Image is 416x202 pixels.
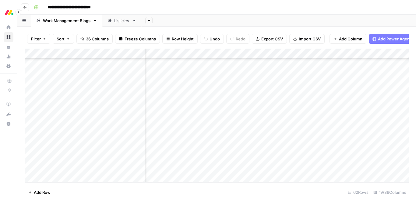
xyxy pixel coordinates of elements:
button: Undo [200,34,224,44]
button: Row Height [162,34,198,44]
button: Redo [226,34,249,44]
a: Browse [4,32,13,42]
div: Work Management Blogs [43,18,90,24]
a: AirOps Academy [4,100,13,109]
a: Work Management Blogs [31,15,102,27]
span: Add Row [34,189,51,195]
span: Sort [57,36,65,42]
button: Import CSV [289,34,325,44]
span: Row Height [172,36,194,42]
button: 36 Columns [76,34,113,44]
button: Workspace: Monday.com [4,5,13,20]
button: Freeze Columns [115,34,160,44]
button: Add Column [330,34,366,44]
span: Add Column [339,36,362,42]
button: Help + Support [4,119,13,129]
span: Add Power Agent [378,36,411,42]
img: Monday.com Logo [4,7,15,18]
span: Undo [210,36,220,42]
button: Filter [27,34,50,44]
button: Add Row [25,187,54,197]
span: Export CSV [261,36,283,42]
a: Home [4,22,13,32]
a: Settings [4,61,13,71]
span: Freeze Columns [125,36,156,42]
button: Sort [53,34,74,44]
div: 19/36 Columns [371,187,409,197]
button: What's new? [4,109,13,119]
span: 36 Columns [86,36,109,42]
span: Redo [236,36,245,42]
a: Listicles [102,15,142,27]
button: Add Power Agent [369,34,415,44]
a: Usage [4,52,13,61]
div: 62 Rows [345,187,371,197]
button: Export CSV [252,34,287,44]
div: Listicles [114,18,130,24]
a: Your Data [4,42,13,52]
span: Import CSV [299,36,321,42]
span: Filter [31,36,41,42]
